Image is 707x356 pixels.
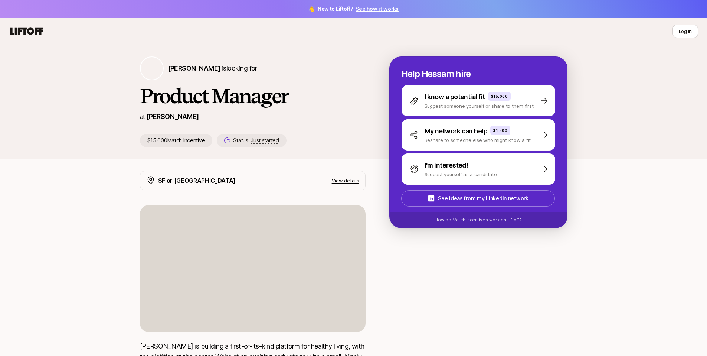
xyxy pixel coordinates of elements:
[168,63,257,74] p: is looking for
[672,25,698,38] button: Log in
[140,134,213,147] p: $15,000 Match Incentive
[425,160,468,171] p: I'm interested!
[425,92,485,102] p: I know a potential fit
[140,112,145,122] p: at
[402,69,555,79] p: Help Hessam hire
[425,136,531,144] p: Reshare to someone else who might know a fit
[438,194,528,203] p: See ideas from my LinkedIn network
[251,137,279,144] span: Just started
[308,4,399,13] span: 👋 New to Liftoff?
[435,217,521,223] p: How do Match Incentives work on Liftoff?
[158,176,236,185] p: SF or [GEOGRAPHIC_DATA]
[233,136,279,145] p: Status:
[425,102,534,110] p: Suggest someone yourself or share to them first
[140,85,366,107] h1: Product Manager
[425,126,488,136] p: My network can help
[493,127,507,133] p: $1,500
[425,171,497,178] p: Suggest yourself as a candidate
[147,113,199,120] a: [PERSON_NAME]
[168,64,220,72] span: [PERSON_NAME]
[401,190,555,207] button: See ideas from my LinkedIn network
[356,6,399,12] a: See how it works
[332,177,359,184] p: View details
[491,93,508,99] p: $15,000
